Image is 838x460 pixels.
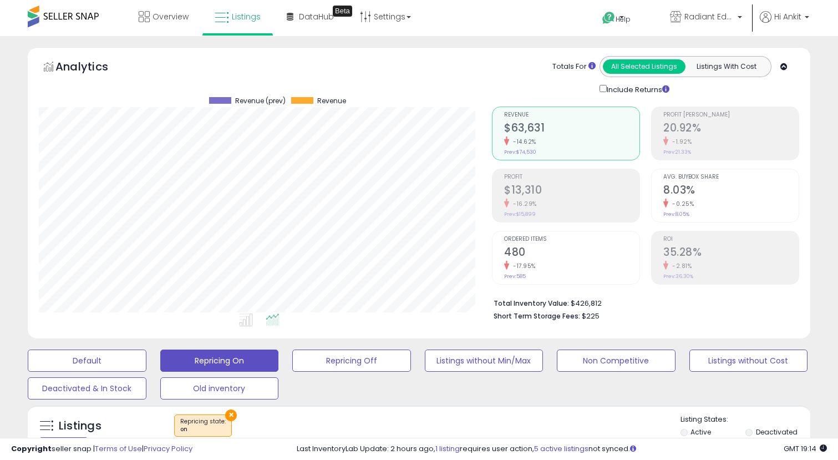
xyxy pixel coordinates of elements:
[582,311,600,321] span: $225
[28,377,146,400] button: Deactivated & In Stock
[59,418,101,434] h5: Listings
[591,83,683,95] div: Include Returns
[552,62,596,72] div: Totals For
[297,444,827,454] div: Last InventoryLab Update: 2 hours ago, requires user action, not synced.
[95,443,142,454] a: Terms of Use
[504,184,639,199] h2: $13,310
[784,443,827,454] span: 2025-09-7 19:14 GMT
[668,138,692,146] small: -1.92%
[680,414,810,425] p: Listing States:
[663,211,689,218] small: Prev: 8.05%
[504,246,639,261] h2: 480
[504,112,639,118] span: Revenue
[663,184,799,199] h2: 8.03%
[11,444,192,454] div: seller snap | |
[663,112,799,118] span: Profit [PERSON_NAME]
[153,11,189,22] span: Overview
[557,350,676,372] button: Non Competitive
[663,273,693,280] small: Prev: 36.30%
[494,299,569,308] b: Total Inventory Value:
[663,246,799,261] h2: 35.28%
[509,138,536,146] small: -14.62%
[685,59,768,74] button: Listings With Cost
[180,426,226,433] div: on
[28,350,146,372] button: Default
[663,149,691,155] small: Prev: 21.33%
[504,273,526,280] small: Prev: 585
[602,11,616,25] i: Get Help
[333,6,352,17] div: Tooltip anchor
[668,200,694,208] small: -0.25%
[684,11,734,22] span: Radiant Edge
[534,443,588,454] a: 5 active listings
[663,236,799,242] span: ROI
[180,417,226,434] span: Repricing state :
[160,350,279,372] button: Repricing On
[232,11,261,22] span: Listings
[292,350,411,372] button: Repricing Off
[317,97,346,105] span: Revenue
[774,11,801,22] span: Hi Ankit
[55,59,130,77] h5: Analytics
[425,350,544,372] button: Listings without Min/Max
[663,122,799,137] h2: 20.92%
[668,262,692,270] small: -2.81%
[593,3,652,36] a: Help
[603,59,685,74] button: All Selected Listings
[494,311,580,321] b: Short Term Storage Fees:
[494,296,791,309] li: $426,812
[235,97,286,105] span: Revenue (prev)
[504,149,536,155] small: Prev: $74,530
[225,410,237,421] button: ×
[435,443,460,454] a: 1 listing
[689,350,808,372] button: Listings without Cost
[509,262,536,270] small: -17.95%
[160,377,279,400] button: Old inventory
[504,236,639,242] span: Ordered Items
[504,211,536,218] small: Prev: $15,899
[509,200,537,208] small: -16.29%
[616,14,631,24] span: Help
[504,174,639,180] span: Profit
[11,443,52,454] strong: Copyright
[144,443,192,454] a: Privacy Policy
[299,11,334,22] span: DataHub
[504,122,639,137] h2: $63,631
[663,174,799,180] span: Avg. Buybox Share
[760,11,809,36] a: Hi Ankit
